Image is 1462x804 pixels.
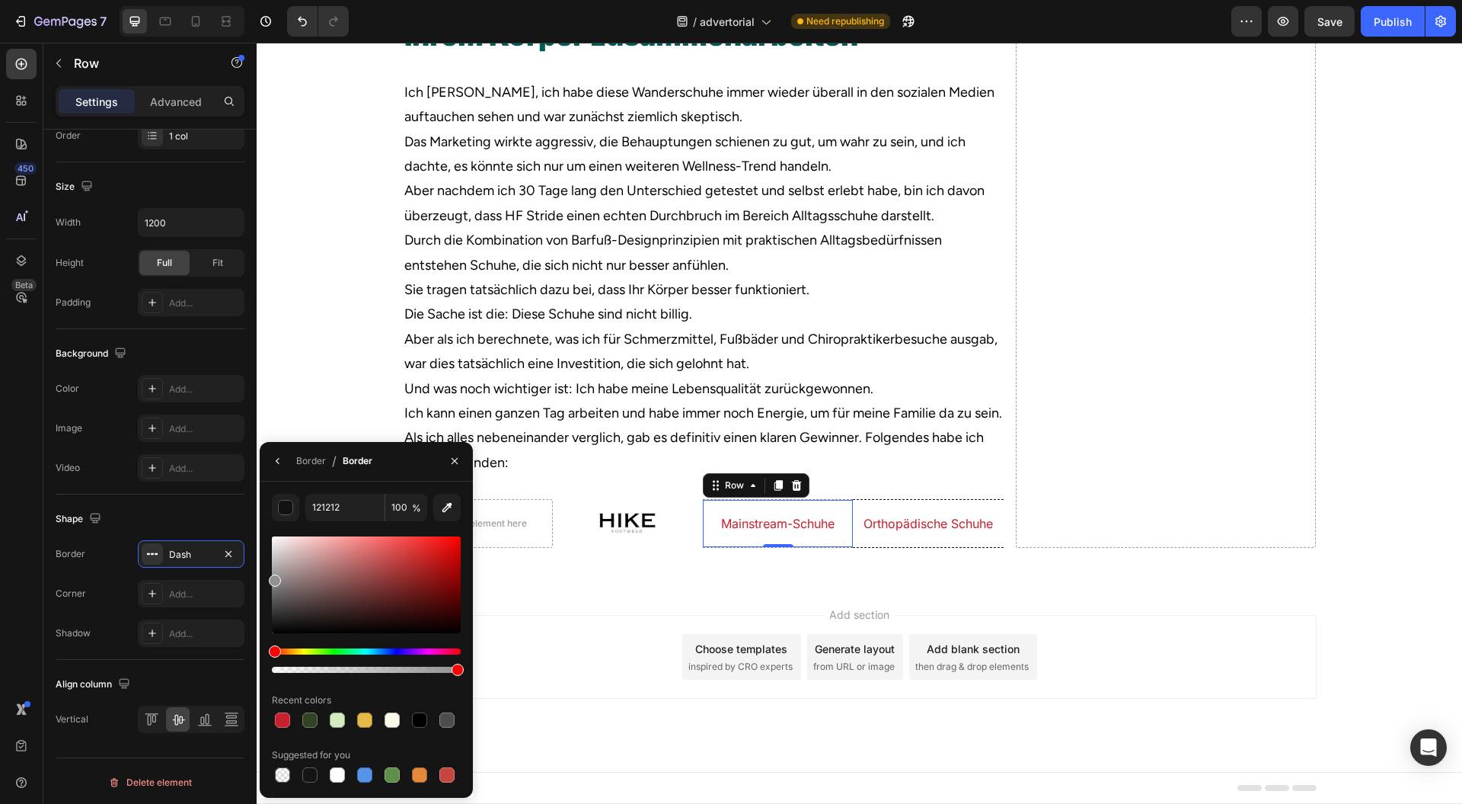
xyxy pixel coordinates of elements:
div: Border [296,454,326,468]
div: Row [465,436,490,450]
div: Add... [169,462,241,476]
div: Width [56,216,81,229]
div: Undo/Redo [287,6,349,37]
div: Add... [169,627,241,641]
h2: Mainstream-Schuhe [446,472,596,491]
div: Align column [56,674,133,695]
span: / [332,452,337,470]
div: Choose templates [439,598,531,614]
button: Publish [1361,6,1425,37]
div: Dash [169,548,213,562]
span: Fit [212,256,223,270]
div: Recent colors [272,693,331,707]
div: Beta [11,279,37,291]
div: 1 col [169,130,241,143]
div: Background [56,344,129,364]
span: from URL or image [557,617,638,631]
h2: Orthopädische Schuhe [596,472,746,491]
div: Vertical [56,713,88,726]
div: Image [56,421,82,435]
div: Add blank section [670,598,763,614]
div: Open Intercom Messenger [1410,729,1447,766]
p: 7 [100,12,107,30]
img: gempages_578977757858366233-2ac40a1f-0e9b-4629-afa8-9049b06d73a6.png [343,469,399,493]
div: Add... [169,588,241,601]
div: Color [56,382,79,396]
iframe: Design area [257,43,1462,804]
div: Publish [1374,14,1412,30]
div: 450 [14,162,37,175]
span: Add section [567,564,639,580]
div: Add... [169,296,241,310]
div: Add... [169,383,241,396]
span: Need republishing [806,14,884,28]
div: Generate layout [558,598,638,614]
div: Border [343,454,372,468]
div: Add... [169,422,241,436]
p: Advanced [150,94,202,110]
div: Video [56,461,80,475]
span: inspired by CRO experts [432,617,536,631]
span: Full [157,256,172,270]
span: / [693,14,697,30]
div: Size [56,177,96,197]
div: Padding [56,296,91,309]
button: Save [1304,6,1355,37]
div: Corner [56,587,86,601]
div: Delete element [108,774,192,792]
span: Save [1317,15,1342,28]
p: Settings [75,94,118,110]
div: Border [56,547,85,561]
input: Auto [139,209,244,236]
p: Row [74,54,203,72]
span: % [412,501,421,515]
button: Delete element [56,770,244,795]
input: Eg: FFFFFF [305,494,385,521]
span: then drag & drop elements [659,617,772,631]
span: advertorial [700,14,755,30]
div: Height [56,256,84,270]
button: 7 [6,6,113,37]
div: Shadow [56,626,91,640]
div: Shape [56,509,104,530]
div: Order [56,129,81,143]
div: Suggested for you [272,748,350,762]
div: Hue [272,649,461,655]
